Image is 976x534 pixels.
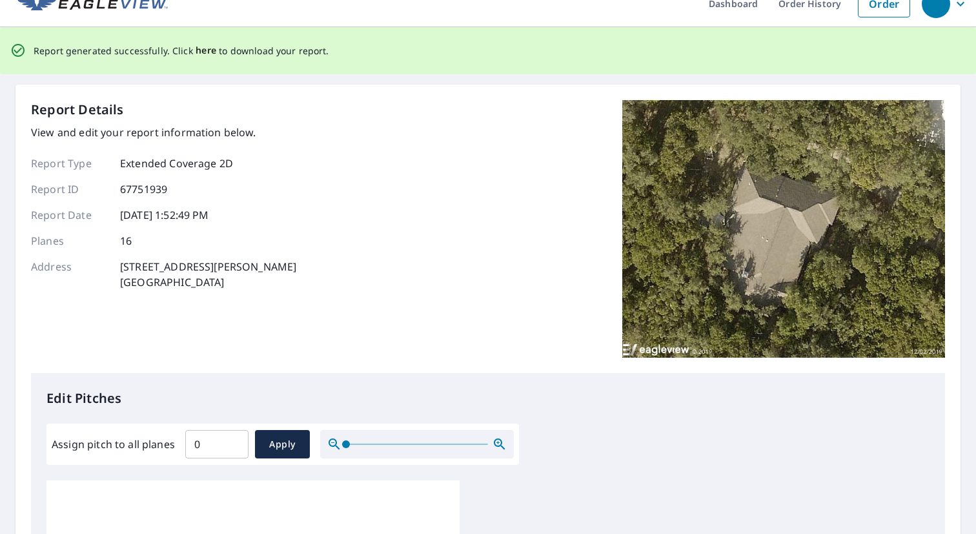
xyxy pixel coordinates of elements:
p: Address [31,259,108,290]
p: View and edit your report information below. [31,125,296,140]
button: Apply [255,430,310,458]
span: Apply [265,436,300,453]
button: here [196,43,217,59]
p: Report generated successfully. Click to download your report. [34,43,329,59]
p: 16 [120,233,132,249]
p: 67751939 [120,181,167,197]
p: Report ID [31,181,108,197]
p: Planes [31,233,108,249]
p: [STREET_ADDRESS][PERSON_NAME] [GEOGRAPHIC_DATA] [120,259,296,290]
p: Report Details [31,100,124,119]
p: [DATE] 1:52:49 PM [120,207,209,223]
p: Report Type [31,156,108,171]
input: 00.0 [185,426,249,462]
img: Top image [622,100,945,358]
p: Edit Pitches [46,389,930,408]
p: Report Date [31,207,108,223]
p: Extended Coverage 2D [120,156,233,171]
label: Assign pitch to all planes [52,436,175,452]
